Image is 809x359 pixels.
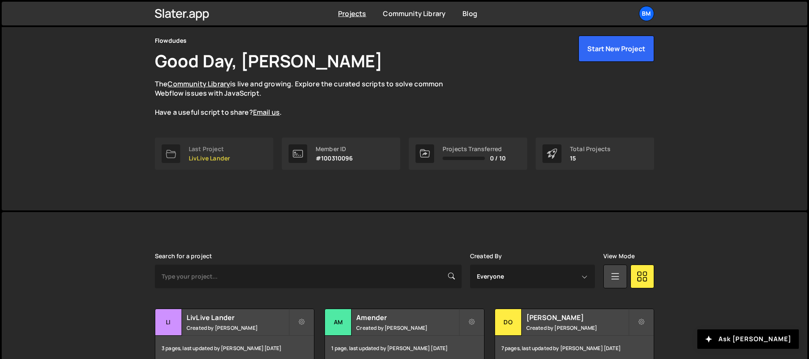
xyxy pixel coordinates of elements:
[155,138,273,170] a: Last Project LivLive Lander
[356,324,458,331] small: Created by [PERSON_NAME]
[462,9,477,18] a: Blog
[526,324,628,331] small: Created by [PERSON_NAME]
[253,108,280,117] a: Email us
[578,36,654,62] button: Start New Project
[168,79,230,88] a: Community Library
[316,146,353,152] div: Member ID
[187,313,289,322] h2: LivLive Lander
[338,9,366,18] a: Projects
[443,146,506,152] div: Projects Transferred
[356,313,458,322] h2: Amender
[155,309,182,336] div: Li
[155,49,382,72] h1: Good Day, [PERSON_NAME]
[189,155,230,162] p: LivLive Lander
[495,309,522,336] div: Do
[639,6,654,21] a: bm
[155,36,187,46] div: Flowdudes
[490,155,506,162] span: 0 / 10
[189,146,230,152] div: Last Project
[470,253,502,260] label: Created By
[570,146,611,152] div: Total Projects
[155,253,212,260] label: Search for a project
[187,324,289,331] small: Created by [PERSON_NAME]
[316,155,353,162] p: #100310096
[603,253,635,260] label: View Mode
[383,9,446,18] a: Community Library
[325,309,352,336] div: Am
[526,313,628,322] h2: [PERSON_NAME]
[570,155,611,162] p: 15
[155,265,462,288] input: Type your project...
[697,329,799,349] button: Ask [PERSON_NAME]
[155,79,460,117] p: The is live and growing. Explore the curated scripts to solve common Webflow issues with JavaScri...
